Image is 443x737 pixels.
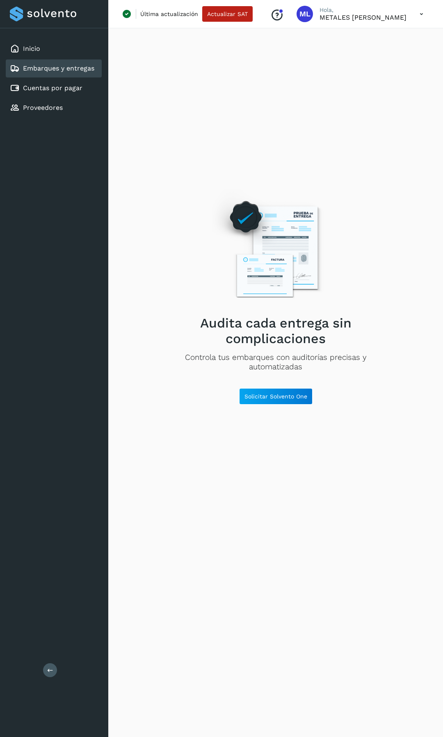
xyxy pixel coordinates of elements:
[244,394,307,399] span: Solicitar Solvento One
[159,315,393,347] h2: Audita cada entrega sin complicaciones
[6,99,102,117] div: Proveedores
[23,84,82,92] a: Cuentas por pagar
[6,40,102,58] div: Inicio
[159,353,393,372] p: Controla tus embarques con auditorías precisas y automatizadas
[6,79,102,97] div: Cuentas por pagar
[207,11,248,17] span: Actualizar SAT
[23,104,63,111] a: Proveedores
[23,45,40,52] a: Inicio
[205,189,347,309] img: Empty state image
[239,388,313,405] button: Solicitar Solvento One
[6,59,102,77] div: Embarques y entregas
[140,10,198,18] p: Última actualización
[202,6,253,22] button: Actualizar SAT
[23,64,94,72] a: Embarques y entregas
[320,7,406,14] p: Hola,
[320,14,406,21] p: METALES LOZANO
